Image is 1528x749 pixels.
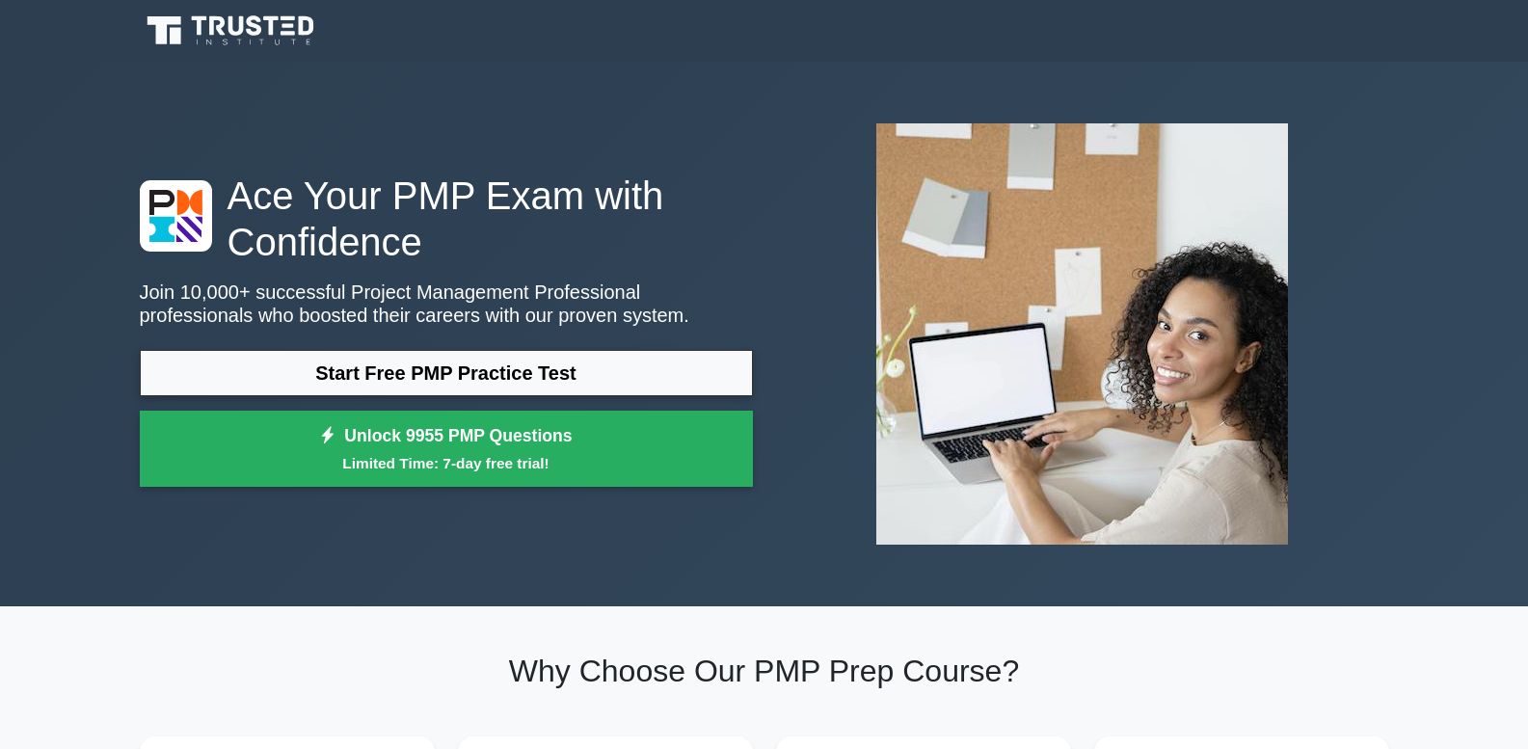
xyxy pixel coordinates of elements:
p: Join 10,000+ successful Project Management Professional professionals who boosted their careers w... [140,281,753,327]
h2: Why Choose Our PMP Prep Course? [140,653,1389,689]
small: Limited Time: 7-day free trial! [164,452,729,474]
a: Start Free PMP Practice Test [140,350,753,396]
a: Unlock 9955 PMP QuestionsLimited Time: 7-day free trial! [140,411,753,488]
h1: Ace Your PMP Exam with Confidence [140,173,753,265]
